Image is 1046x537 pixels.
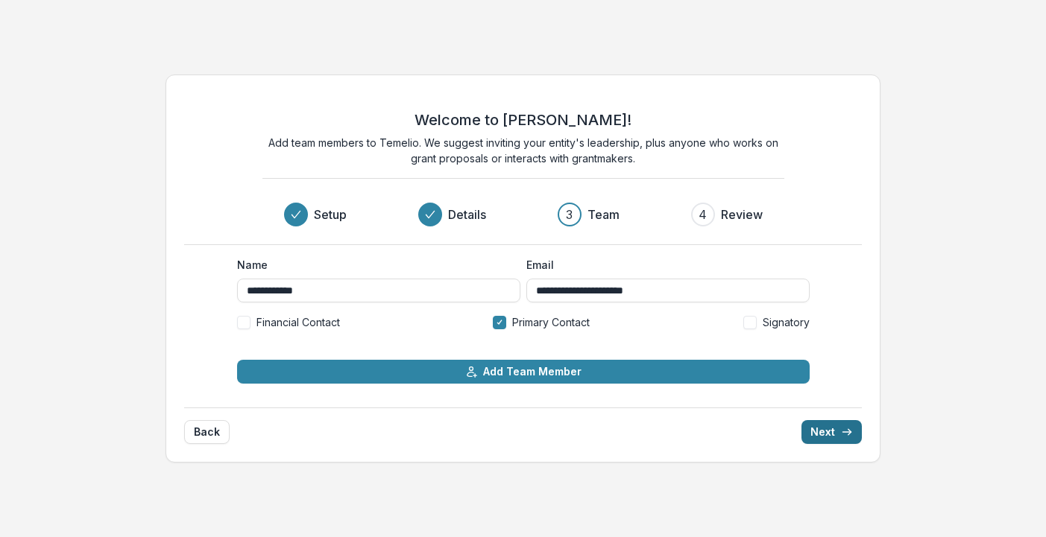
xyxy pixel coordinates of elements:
h3: Team [587,206,620,223]
span: Financial Contact [256,314,340,330]
div: 3 [566,206,573,223]
div: Progress [284,203,763,226]
label: Name [237,257,511,273]
p: Add team members to Temelio. We suggest inviting your entity's leadership, plus anyone who works ... [262,135,784,166]
label: Email [526,257,801,273]
h2: Welcome to [PERSON_NAME]! [415,111,631,129]
h3: Setup [314,206,347,223]
button: Next [801,420,862,444]
button: Add Team Member [237,360,810,384]
h3: Review [721,206,763,223]
span: Primary Contact [512,314,590,330]
button: Back [184,420,230,444]
div: 4 [699,206,707,223]
h3: Details [448,206,486,223]
span: Signatory [763,314,810,330]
